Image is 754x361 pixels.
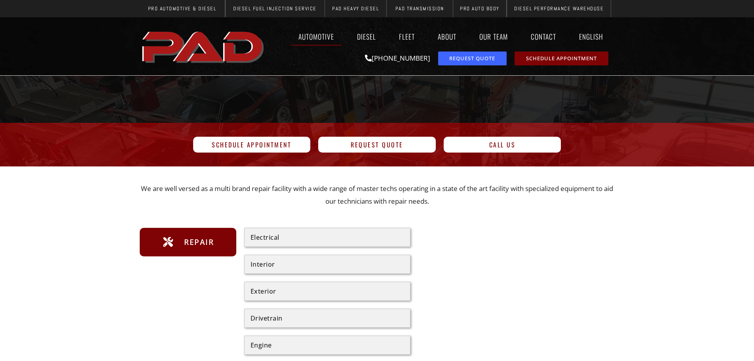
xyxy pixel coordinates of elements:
[523,27,564,46] a: Contact
[365,53,430,63] a: [PHONE_NUMBER]
[515,52,608,65] a: schedule repair or service appointment
[291,27,342,46] a: Automotive
[526,56,597,61] span: Schedule Appointment
[251,234,404,241] div: Electrical
[251,288,404,294] div: Exterior
[318,137,436,153] a: Request Quote
[449,56,495,61] span: Request Quote
[140,182,615,208] p: We are well versed as a multi brand repair facility with a wide range of master techs operating i...
[430,27,464,46] a: About
[438,52,507,65] a: request a service or repair quote
[572,27,615,46] a: English
[251,261,404,267] div: Interior
[182,236,214,248] span: Repair
[251,315,404,321] div: Drivetrain
[460,6,500,11] span: Pro Auto Body
[193,137,311,153] a: Schedule Appointment
[212,141,291,148] span: Schedule Appointment
[391,27,422,46] a: Fleet
[332,6,379,11] span: PAD Heavy Diesel
[268,27,615,46] nav: Menu
[140,25,268,68] a: pro automotive and diesel home page
[349,27,384,46] a: Diesel
[489,141,516,148] span: Call Us
[148,6,217,11] span: Pro Automotive & Diesel
[444,137,561,153] a: Call Us
[395,6,444,11] span: PAD Transmission
[140,25,268,68] img: The image shows the word "PAD" in bold, red, uppercase letters with a slight shadow effect.
[233,6,317,11] span: Diesel Fuel Injection Service
[514,6,604,11] span: Diesel Performance Warehouse
[472,27,515,46] a: Our Team
[351,141,403,148] span: Request Quote
[251,342,404,348] div: Engine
